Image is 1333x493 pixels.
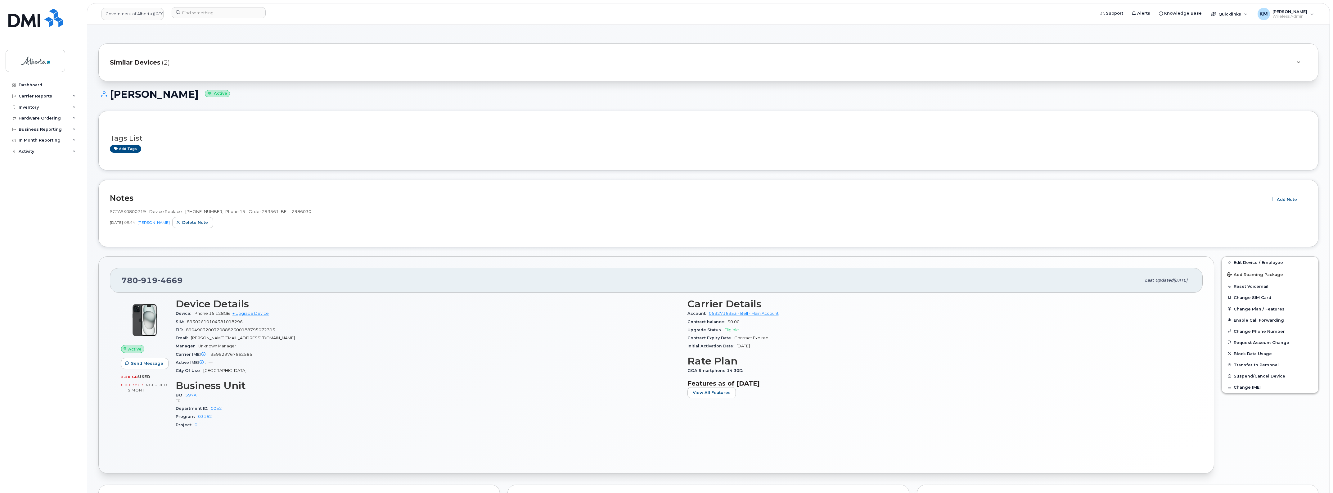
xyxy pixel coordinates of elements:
span: City Of Use [176,368,203,373]
span: 89049032007208882600188795072315 [186,328,275,332]
span: iPhone 15 128GB [194,311,230,316]
button: Add Note [1267,194,1302,205]
span: 0.00 Bytes [121,383,145,387]
span: Contract balance [687,319,727,324]
span: Change Plan / Features [1234,306,1285,311]
a: + Upgrade Device [232,311,269,316]
a: Add tags [110,145,141,153]
button: View All Features [687,387,736,398]
button: Change IMEI [1222,382,1318,393]
h3: Tags List [110,134,1307,142]
span: Contract Expiry Date [687,336,734,340]
span: 359929767662585 [210,352,252,357]
span: Send Message [131,360,163,366]
span: — [209,360,213,365]
span: 4669 [158,276,183,285]
span: [PERSON_NAME][EMAIL_ADDRESS][DOMAIN_NAME] [191,336,295,340]
span: [DATE] [1173,278,1187,283]
span: 89302610104381018296 [187,319,243,324]
button: Delete note [172,217,213,228]
span: SIM [176,319,187,324]
span: Carrier IMEI [176,352,210,357]
button: Change Plan / Features [1222,303,1318,314]
button: Request Account Change [1222,337,1318,348]
button: Suspend/Cancel Device [1222,370,1318,382]
a: 0052 [211,406,222,411]
h3: Features as of [DATE] [687,380,1192,387]
span: Add Roaming Package [1227,272,1283,278]
span: Active [128,346,142,352]
a: [PERSON_NAME] [137,220,170,225]
span: 08:44 [124,220,135,225]
span: Manager [176,344,198,348]
button: Enable Call Forwarding [1222,314,1318,326]
a: 0532716353 - Bell - Main Account [709,311,779,316]
span: Program [176,414,198,419]
button: Change Phone Number [1222,326,1318,337]
button: Block Data Usage [1222,348,1318,359]
span: $0.00 [727,319,740,324]
span: BU [176,393,185,397]
span: 780 [121,276,183,285]
span: Upgrade Status [687,328,724,332]
span: Last updated [1145,278,1173,283]
span: Email [176,336,191,340]
span: Active IMEI [176,360,209,365]
span: Enable Call Forwarding [1234,318,1284,322]
span: Device [176,311,194,316]
span: GOA Smartphone 14 30D [687,368,746,373]
span: [DATE] [736,344,750,348]
span: used [138,374,151,379]
span: 2.20 GB [121,375,138,379]
a: 0 [195,423,197,427]
a: 03162 [198,414,212,419]
button: Reset Voicemail [1222,281,1318,292]
span: Eligible [724,328,739,332]
p: FP [176,398,680,403]
h2: Notes [110,193,1264,203]
span: 919 [138,276,158,285]
span: Suspend/Cancel Device [1234,374,1285,378]
a: Edit Device / Employee [1222,257,1318,268]
span: Unknown Manager [198,344,236,348]
button: Change SIM Card [1222,292,1318,303]
h3: Business Unit [176,380,680,391]
small: Active [205,90,230,97]
span: [GEOGRAPHIC_DATA] [203,368,246,373]
span: [DATE] [110,220,123,225]
span: EID [176,328,186,332]
span: (2) [162,58,170,67]
span: Account [687,311,709,316]
h3: Carrier Details [687,298,1192,310]
span: SCTASK0800719 - Device Replace - [PHONE_NUMBER] iPhone 15 - Order 293561_BELL 2986030 [110,209,311,214]
span: Delete note [182,219,208,225]
h3: Device Details [176,298,680,310]
span: Contract Expired [734,336,768,340]
span: Similar Devices [110,58,160,67]
span: Project [176,423,195,427]
img: iPhone_15_Black.png [126,301,163,339]
button: Add Roaming Package [1222,268,1318,281]
span: Add Note [1277,197,1297,202]
span: Department ID [176,406,211,411]
h3: Rate Plan [687,355,1192,367]
button: Send Message [121,358,169,369]
span: View All Features [693,390,731,396]
a: 597A [185,393,196,397]
span: Initial Activation Date [687,344,736,348]
h1: [PERSON_NAME] [98,89,1318,100]
button: Transfer to Personal [1222,359,1318,370]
